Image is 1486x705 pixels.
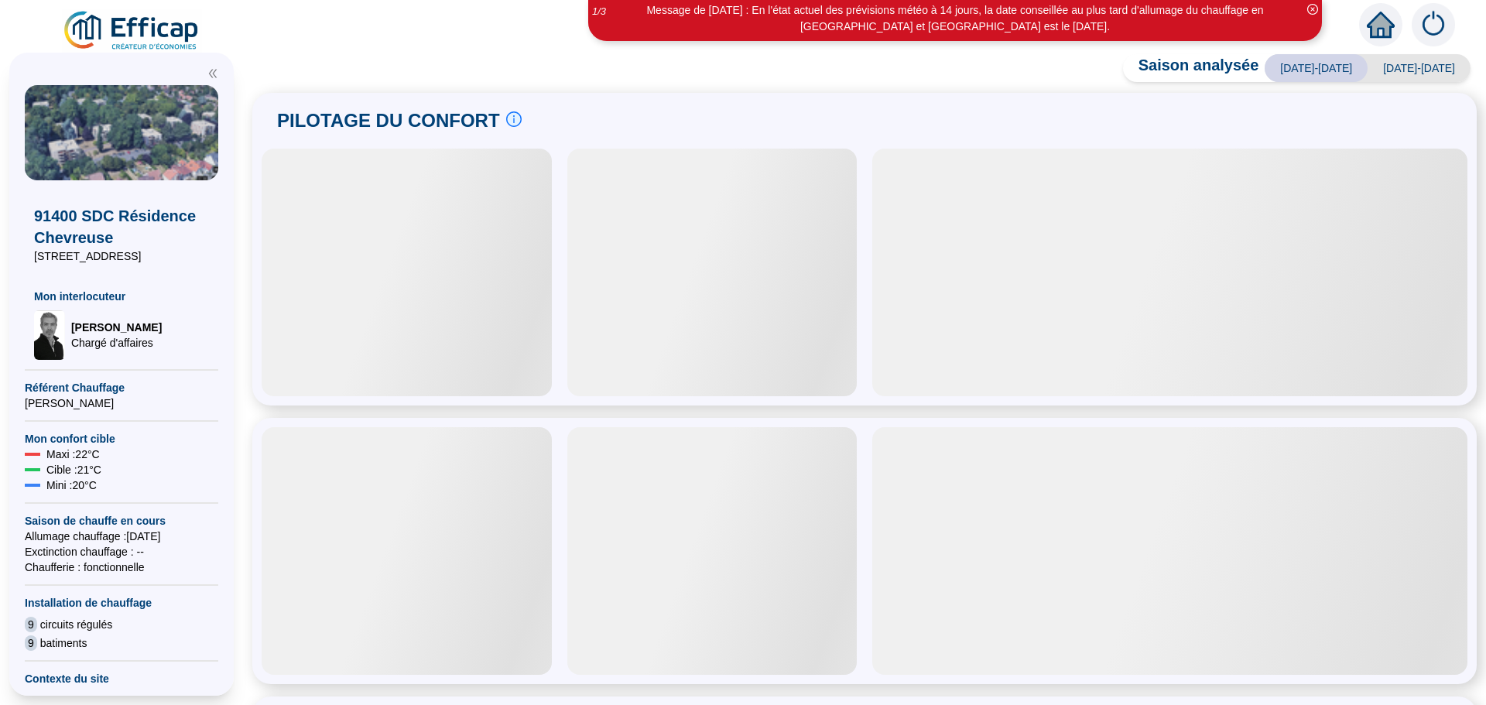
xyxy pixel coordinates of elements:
[46,447,100,462] span: Maxi : 22 °C
[71,335,162,351] span: Chargé d'affaires
[40,617,112,632] span: circuits régulés
[25,595,218,611] span: Installation de chauffage
[46,477,97,493] span: Mini : 20 °C
[34,289,209,304] span: Mon interlocuteur
[1368,54,1471,82] span: [DATE]-[DATE]
[46,462,101,477] span: Cible : 21 °C
[1307,4,1318,15] span: close-circle
[25,671,218,686] span: Contexte du site
[25,431,218,447] span: Mon confort cible
[40,635,87,651] span: batiments
[25,617,37,632] span: 9
[25,513,218,529] span: Saison de chauffe en cours
[25,395,218,411] span: [PERSON_NAME]
[1265,54,1368,82] span: [DATE]-[DATE]
[25,560,218,575] span: Chaufferie : fonctionnelle
[34,205,209,248] span: 91400 SDC Résidence Chevreuse
[277,108,500,133] span: PILOTAGE DU CONFORT
[25,380,218,395] span: Référent Chauffage
[207,68,218,79] span: double-left
[71,320,162,335] span: [PERSON_NAME]
[25,635,37,651] span: 9
[25,529,218,544] span: Allumage chauffage : [DATE]
[592,5,606,17] i: 1 / 3
[62,9,202,53] img: efficap energie logo
[591,2,1320,35] div: Message de [DATE] : En l'état actuel des prévisions météo à 14 jours, la date conseillée au plus ...
[25,544,218,560] span: Exctinction chauffage : --
[34,248,209,264] span: [STREET_ADDRESS]
[1367,11,1395,39] span: home
[506,111,522,127] span: info-circle
[1412,3,1455,46] img: alerts
[34,310,65,360] img: Chargé d'affaires
[1123,54,1259,82] span: Saison analysée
